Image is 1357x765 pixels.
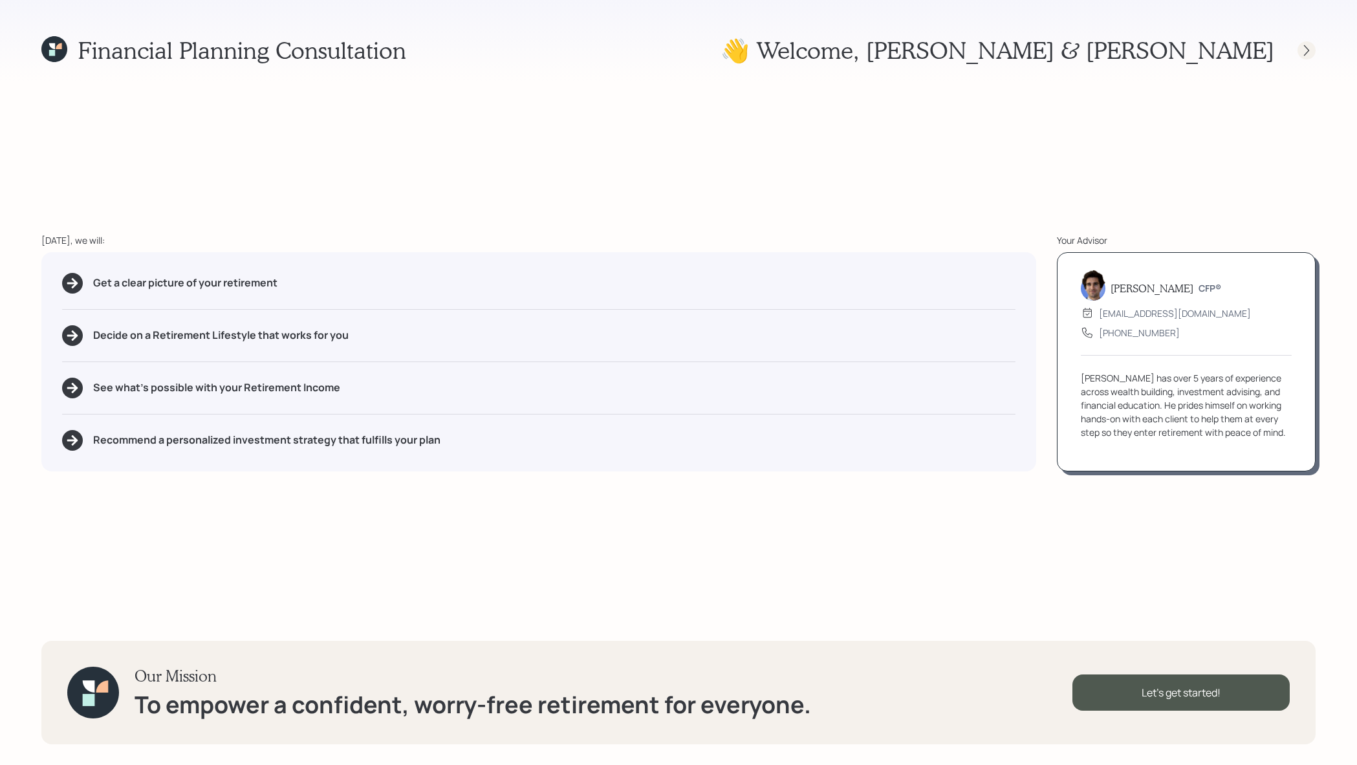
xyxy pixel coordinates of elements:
[1057,233,1316,247] div: Your Advisor
[1199,283,1221,294] h6: CFP®
[135,691,811,718] h1: To empower a confident, worry-free retirement for everyone.
[93,277,277,289] h5: Get a clear picture of your retirement
[41,233,1036,247] div: [DATE], we will:
[93,382,340,394] h5: See what's possible with your Retirement Income
[1099,326,1180,339] div: [PHONE_NUMBER]
[1111,282,1193,294] h5: [PERSON_NAME]
[135,667,811,685] h3: Our Mission
[93,434,440,446] h5: Recommend a personalized investment strategy that fulfills your plan
[721,36,1274,64] h1: 👋 Welcome , [PERSON_NAME] & [PERSON_NAME]
[1099,307,1251,320] div: [EMAIL_ADDRESS][DOMAIN_NAME]
[1081,270,1105,301] img: harrison-schaefer-headshot-2.png
[78,36,406,64] h1: Financial Planning Consultation
[1081,371,1292,439] div: [PERSON_NAME] has over 5 years of experience across wealth building, investment advising, and fin...
[93,329,349,341] h5: Decide on a Retirement Lifestyle that works for you
[1072,674,1290,711] div: Let's get started!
